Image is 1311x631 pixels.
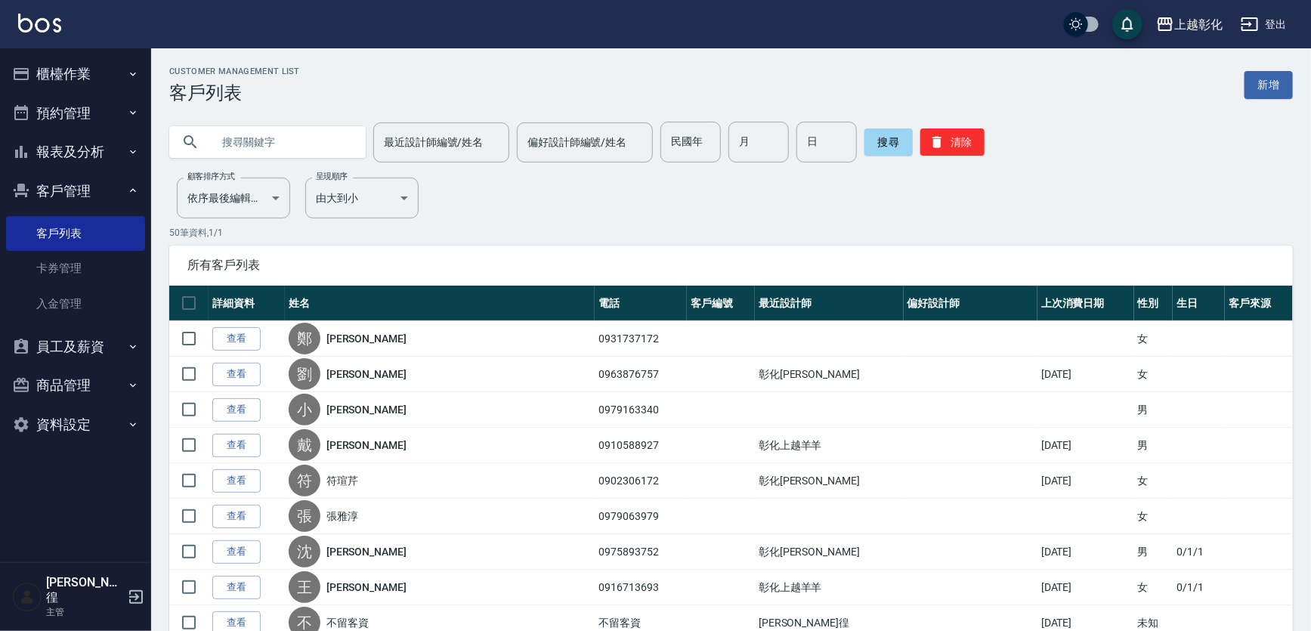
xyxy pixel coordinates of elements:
button: 清除 [920,128,985,156]
a: [PERSON_NAME] [326,331,407,346]
td: 彰化[PERSON_NAME] [755,534,903,570]
a: 查看 [212,576,261,599]
td: 0916713693 [595,570,687,605]
h3: 客戶列表 [169,82,300,104]
button: 登出 [1235,11,1293,39]
a: 不留客資 [326,615,369,630]
td: 0975893752 [595,534,687,570]
td: 彰化上越羊羊 [755,570,903,605]
a: 新增 [1245,71,1293,99]
div: 王 [289,571,320,603]
td: 0/1/1 [1173,570,1225,605]
th: 最近設計師 [755,286,903,321]
a: [PERSON_NAME] [326,402,407,417]
td: 彰化[PERSON_NAME] [755,357,903,392]
button: 上越彰化 [1150,9,1229,40]
td: 0963876757 [595,357,687,392]
div: 依序最後編輯時間 [177,178,290,218]
div: 張 [289,500,320,532]
button: 資料設定 [6,405,145,444]
td: 0902306172 [595,463,687,499]
div: 鄭 [289,323,320,354]
td: [DATE] [1037,428,1134,463]
a: 查看 [212,540,261,564]
button: save [1112,9,1142,39]
button: 客戶管理 [6,172,145,211]
td: 0/1/1 [1173,534,1225,570]
p: 主管 [46,605,123,619]
div: 上越彰化 [1174,15,1223,34]
td: 男 [1134,534,1173,570]
td: 0979163340 [595,392,687,428]
label: 呈現順序 [316,171,348,182]
td: [DATE] [1037,463,1134,499]
button: 搜尋 [864,128,913,156]
th: 生日 [1173,286,1225,321]
a: 查看 [212,398,261,422]
a: 查看 [212,469,261,493]
img: Person [12,582,42,612]
a: 查看 [212,505,261,528]
th: 詳細資料 [209,286,285,321]
td: 女 [1134,570,1173,605]
td: 0910588927 [595,428,687,463]
a: 符瑄芹 [326,473,358,488]
button: 員工及薪資 [6,327,145,367]
td: 彰化上越羊羊 [755,428,903,463]
th: 客戶來源 [1225,286,1293,321]
img: Logo [18,14,61,32]
a: 查看 [212,434,261,457]
span: 所有客戶列表 [187,258,1275,273]
a: 客戶列表 [6,216,145,251]
td: 男 [1134,392,1173,428]
a: 張雅淳 [326,509,358,524]
button: 櫃檯作業 [6,54,145,94]
td: 0979063979 [595,499,687,534]
a: [PERSON_NAME] [326,580,407,595]
td: [DATE] [1037,357,1134,392]
h5: [PERSON_NAME]徨 [46,575,123,605]
label: 顧客排序方式 [187,171,235,182]
td: [DATE] [1037,570,1134,605]
div: 小 [289,394,320,425]
td: 彰化[PERSON_NAME] [755,463,903,499]
a: 卡券管理 [6,251,145,286]
a: [PERSON_NAME] [326,367,407,382]
th: 上次消費日期 [1037,286,1134,321]
th: 偏好設計師 [904,286,1037,321]
div: 戴 [289,429,320,461]
button: 報表及分析 [6,132,145,172]
div: 沈 [289,536,320,568]
td: 女 [1134,499,1173,534]
td: 男 [1134,428,1173,463]
th: 姓名 [285,286,595,321]
td: 女 [1134,321,1173,357]
div: 劉 [289,358,320,390]
a: 入金管理 [6,286,145,321]
a: [PERSON_NAME] [326,438,407,453]
td: 0931737172 [595,321,687,357]
th: 性別 [1134,286,1173,321]
div: 由大到小 [305,178,419,218]
button: 預約管理 [6,94,145,133]
button: 商品管理 [6,366,145,405]
input: 搜尋關鍵字 [212,122,354,162]
td: [DATE] [1037,534,1134,570]
td: 女 [1134,357,1173,392]
a: 查看 [212,327,261,351]
a: 查看 [212,363,261,386]
th: 客戶編號 [687,286,755,321]
div: 符 [289,465,320,496]
h2: Customer Management List [169,67,300,76]
td: 女 [1134,463,1173,499]
th: 電話 [595,286,687,321]
p: 50 筆資料, 1 / 1 [169,226,1293,240]
a: [PERSON_NAME] [326,544,407,559]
